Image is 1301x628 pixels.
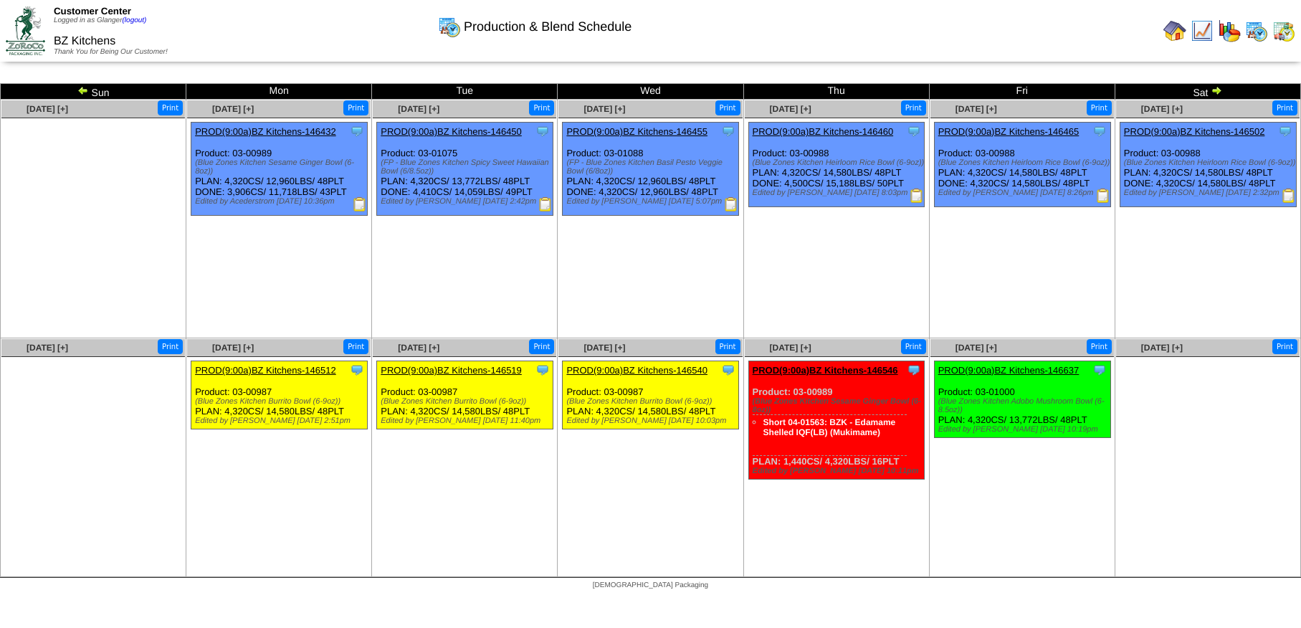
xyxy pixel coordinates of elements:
img: ZoRoCo_Logo(Green%26Foil)%20jpg.webp [6,6,45,54]
img: calendarinout.gif [1272,19,1295,42]
a: PROD(9:00a)BZ Kitchens-146540 [566,365,707,376]
button: Print [715,100,740,115]
div: (Blue Zones Kitchen Burrito Bowl (6-9oz)) [381,397,553,406]
div: Edited by [PERSON_NAME] [DATE] 10:11pm [753,467,925,475]
a: [DATE] [+] [770,104,811,114]
div: Product: 03-00989 PLAN: 4,320CS / 12,960LBS / 48PLT DONE: 3,906CS / 11,718LBS / 43PLT [191,123,368,216]
button: Print [1087,100,1112,115]
a: [DATE] [+] [212,343,254,353]
img: Production Report [910,189,924,203]
img: arrowright.gif [1211,85,1222,96]
span: Production & Blend Schedule [464,19,632,34]
button: Print [1272,339,1297,354]
img: Production Report [353,197,367,211]
span: Logged in as Glanger [54,16,147,24]
div: Edited by [PERSON_NAME] [DATE] 2:32pm [1124,189,1296,197]
div: Product: 03-00988 PLAN: 4,320CS / 14,580LBS / 48PLT DONE: 4,320CS / 14,580LBS / 48PLT [934,123,1110,207]
div: Product: 03-00987 PLAN: 4,320CS / 14,580LBS / 48PLT [191,361,368,429]
div: Product: 03-00987 PLAN: 4,320CS / 14,580LBS / 48PLT [563,361,739,429]
span: [DATE] [+] [583,343,625,353]
div: (Blue Zones Kitchen Adobo Mushroom Bowl (6-8.5oz)) [938,397,1110,414]
img: Production Report [724,197,738,211]
a: PROD(9:00a)BZ Kitchens-146502 [1124,126,1265,137]
div: Edited by [PERSON_NAME] [DATE] 8:26pm [938,189,1110,197]
td: Fri [929,84,1115,100]
img: home.gif [1163,19,1186,42]
div: Product: 03-01075 PLAN: 4,320CS / 13,772LBS / 48PLT DONE: 4,410CS / 14,059LBS / 49PLT [377,123,553,216]
img: Tooltip [721,363,735,377]
td: Mon [186,84,372,100]
a: PROD(9:00a)BZ Kitchens-146465 [938,126,1080,137]
span: BZ Kitchens [54,35,115,47]
div: (Blue Zones Kitchen Sesame Ginger Bowl (6-8oz)) [753,397,925,414]
a: PROD(9:00a)BZ Kitchens-146450 [381,126,522,137]
div: (FP - Blue Zones Kitchen Basil Pesto Veggie Bowl (6/8oz)) [566,158,738,176]
div: (Blue Zones Kitchen Heirloom Rice Bowl (6-9oz)) [753,158,925,167]
div: Product: 03-00989 PLAN: 1,440CS / 4,320LBS / 16PLT [748,361,925,480]
a: [DATE] [+] [956,343,997,353]
div: Product: 03-00988 PLAN: 4,320CS / 14,580LBS / 48PLT DONE: 4,500CS / 15,188LBS / 50PLT [748,123,925,207]
a: PROD(9:00a)BZ Kitchens-146519 [381,365,522,376]
img: Production Report [1282,189,1296,203]
img: calendarprod.gif [438,15,461,38]
button: Print [901,339,926,354]
td: Sun [1,84,186,100]
div: Edited by [PERSON_NAME] [DATE] 2:51pm [195,417,367,425]
span: Thank You for Being Our Customer! [54,48,168,56]
img: calendarprod.gif [1245,19,1268,42]
button: Print [1272,100,1297,115]
img: Tooltip [535,363,550,377]
div: Edited by [PERSON_NAME] [DATE] 2:42pm [381,197,553,206]
div: (FP - Blue Zones Kitchen Spicy Sweet Hawaiian Bowl (6/8.5oz)) [381,158,553,176]
button: Print [529,100,554,115]
a: PROD(9:00a)BZ Kitchens-146455 [566,126,707,137]
button: Print [343,100,368,115]
a: [DATE] [+] [956,104,997,114]
div: Edited by [PERSON_NAME] [DATE] 10:03pm [566,417,738,425]
a: PROD(9:00a)BZ Kitchens-146546 [753,365,898,376]
img: Tooltip [1092,363,1107,377]
a: [DATE] [+] [1141,343,1183,353]
a: [DATE] [+] [770,343,811,353]
div: (Blue Zones Kitchen Sesame Ginger Bowl (6-8oz)) [195,158,367,176]
div: (Blue Zones Kitchen Burrito Bowl (6-9oz)) [566,397,738,406]
a: [DATE] [+] [212,104,254,114]
button: Print [158,100,183,115]
div: Product: 03-00987 PLAN: 4,320CS / 14,580LBS / 48PLT [377,361,553,429]
button: Print [1087,339,1112,354]
span: Customer Center [54,6,131,16]
img: graph.gif [1218,19,1241,42]
a: [DATE] [+] [583,104,625,114]
a: [DATE] [+] [1141,104,1183,114]
span: [DEMOGRAPHIC_DATA] Packaging [593,581,708,589]
div: (Blue Zones Kitchen Heirloom Rice Bowl (6-9oz)) [1124,158,1296,167]
a: PROD(9:00a)BZ Kitchens-146637 [938,365,1080,376]
button: Print [715,339,740,354]
img: Production Report [538,197,553,211]
td: Tue [372,84,558,100]
a: [DATE] [+] [27,104,68,114]
div: Edited by [PERSON_NAME] [DATE] 11:40pm [381,417,553,425]
span: [DATE] [+] [27,343,68,353]
img: Tooltip [535,124,550,138]
button: Print [901,100,926,115]
a: [DATE] [+] [398,343,439,353]
a: PROD(9:00a)BZ Kitchens-146460 [753,126,894,137]
button: Print [158,339,183,354]
img: Tooltip [350,124,364,138]
a: [DATE] [+] [398,104,439,114]
img: arrowleft.gif [77,85,89,96]
a: PROD(9:00a)BZ Kitchens-146512 [195,365,336,376]
img: Tooltip [721,124,735,138]
img: Production Report [1096,189,1110,203]
div: (Blue Zones Kitchen Burrito Bowl (6-9oz)) [195,397,367,406]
